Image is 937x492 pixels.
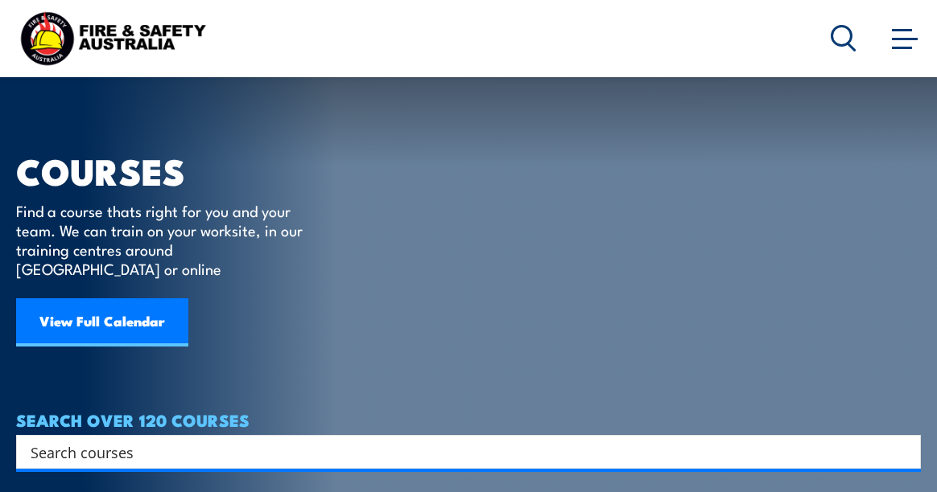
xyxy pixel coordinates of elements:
p: Find a course thats right for you and your team. We can train on your worksite, in our training c... [16,201,310,278]
button: Search magnifier button [893,441,915,463]
form: Search form [34,441,889,463]
input: Search input [31,440,885,464]
h1: COURSES [16,154,326,186]
h4: SEARCH OVER 120 COURSES [16,411,921,428]
a: View Full Calendar [16,298,188,346]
